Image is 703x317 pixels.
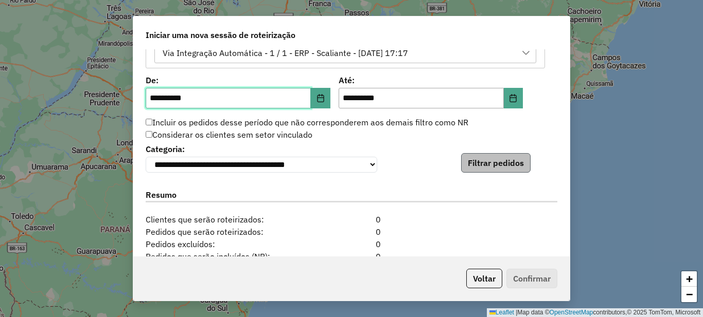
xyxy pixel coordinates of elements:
[681,287,697,302] a: Zoom out
[311,88,330,108] button: Choose Date
[339,74,523,86] label: Até:
[146,189,557,202] label: Resumo
[139,213,316,226] span: Clientes que serão roteirizados:
[316,250,386,263] div: 0
[139,238,316,250] span: Pedidos excluídos:
[139,226,316,238] span: Pedidos que serão roteirizados:
[466,269,502,288] button: Voltar
[516,309,517,316] span: |
[461,153,531,173] button: Filtrar pedidos
[681,271,697,287] a: Zoom in
[686,288,693,301] span: −
[146,131,152,138] input: Considerar os clientes sem setor vinculado
[146,128,312,141] label: Considerar os clientes sem setor vinculado
[146,143,377,155] label: Categoria:
[159,43,412,63] div: Via Integração Automática - 1 / 1 - ERP - Scaliante - [DATE] 17:17
[139,250,316,263] span: Pedidos que serão incluídos (NR):
[550,309,593,316] a: OpenStreetMap
[316,238,386,250] div: 0
[316,213,386,226] div: 0
[487,308,703,317] div: Map data © contributors,© 2025 TomTom, Microsoft
[316,226,386,238] div: 0
[686,272,693,285] span: +
[489,309,514,316] a: Leaflet
[146,74,330,86] label: De:
[146,116,468,128] label: Incluir os pedidos desse período que não corresponderem aos demais filtro como NR
[146,29,295,41] span: Iniciar uma nova sessão de roteirização
[146,119,152,125] input: Incluir os pedidos desse período que não corresponderem aos demais filtro como NR
[504,88,523,108] button: Choose Date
